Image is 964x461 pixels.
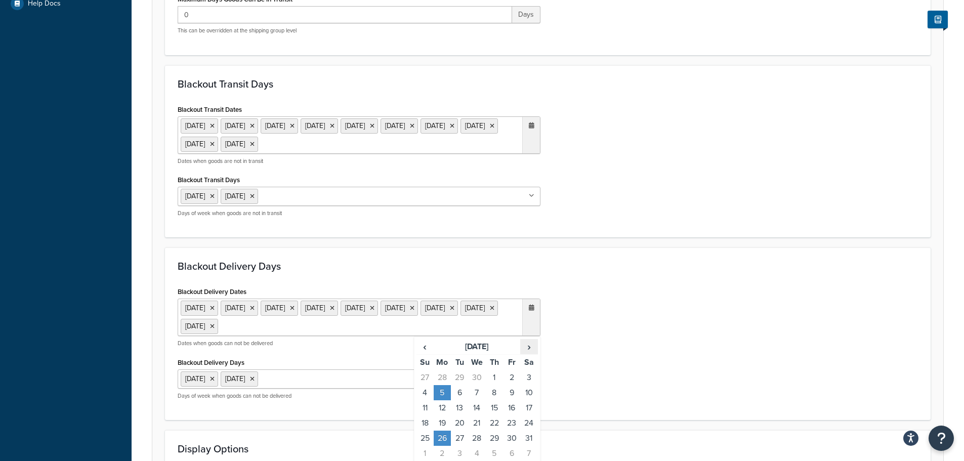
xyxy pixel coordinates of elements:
[178,176,240,184] label: Blackout Transit Days
[221,137,258,152] li: [DATE]
[434,446,451,461] td: 2
[468,446,485,461] td: 4
[417,340,433,354] span: ‹
[486,415,503,431] td: 22
[520,400,537,415] td: 17
[434,415,451,431] td: 19
[301,301,338,316] li: [DATE]
[416,446,434,461] td: 1
[460,118,498,134] li: [DATE]
[301,118,338,134] li: [DATE]
[341,301,378,316] li: [DATE]
[434,400,451,415] td: 12
[421,118,458,134] li: [DATE]
[178,443,918,454] h3: Display Options
[181,301,218,316] li: [DATE]
[416,415,434,431] td: 18
[416,400,434,415] td: 11
[503,431,520,446] td: 30
[381,301,418,316] li: [DATE]
[451,415,468,431] td: 20
[468,415,485,431] td: 21
[451,355,468,370] th: Tu
[416,385,434,400] td: 4
[181,118,218,134] li: [DATE]
[178,78,918,90] h3: Blackout Transit Days
[181,137,218,152] li: [DATE]
[486,446,503,461] td: 5
[341,118,378,134] li: [DATE]
[503,385,520,400] td: 9
[178,340,540,347] p: Dates when goods can not be delivered
[181,319,218,334] li: [DATE]
[503,355,520,370] th: Fr
[520,431,537,446] td: 31
[460,301,498,316] li: [DATE]
[178,392,540,400] p: Days of week when goods can not be delivered
[503,415,520,431] td: 23
[451,370,468,385] td: 29
[178,288,246,296] label: Blackout Delivery Dates
[486,400,503,415] td: 15
[486,431,503,446] td: 29
[178,106,242,113] label: Blackout Transit Dates
[468,431,485,446] td: 28
[421,301,458,316] li: [DATE]
[381,118,418,134] li: [DATE]
[503,446,520,461] td: 6
[521,340,537,354] span: ›
[261,118,298,134] li: [DATE]
[928,11,948,28] button: Show Help Docs
[416,355,434,370] th: Su
[451,431,468,446] td: 27
[468,400,485,415] td: 14
[929,426,954,451] button: Open Resource Center
[520,415,537,431] td: 24
[434,431,451,446] td: 26
[434,355,451,370] th: Mo
[225,373,245,384] span: [DATE]
[434,339,520,355] th: [DATE]
[178,261,918,272] h3: Blackout Delivery Days
[225,191,245,201] span: [DATE]
[451,400,468,415] td: 13
[416,370,434,385] td: 27
[221,118,258,134] li: [DATE]
[178,359,244,366] label: Blackout Delivery Days
[185,191,205,201] span: [DATE]
[434,370,451,385] td: 28
[486,370,503,385] td: 1
[261,301,298,316] li: [DATE]
[451,446,468,461] td: 3
[178,27,540,34] p: This can be overridden at the shipping group level
[486,355,503,370] th: Th
[520,446,537,461] td: 7
[503,400,520,415] td: 16
[520,355,537,370] th: Sa
[468,385,485,400] td: 7
[185,373,205,384] span: [DATE]
[434,385,451,400] td: 5
[468,370,485,385] td: 30
[451,385,468,400] td: 6
[503,370,520,385] td: 2
[416,431,434,446] td: 25
[221,301,258,316] li: [DATE]
[512,6,540,23] span: Days
[178,209,540,217] p: Days of week when goods are not in transit
[468,355,485,370] th: We
[520,385,537,400] td: 10
[486,385,503,400] td: 8
[520,370,537,385] td: 3
[178,157,540,165] p: Dates when goods are not in transit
